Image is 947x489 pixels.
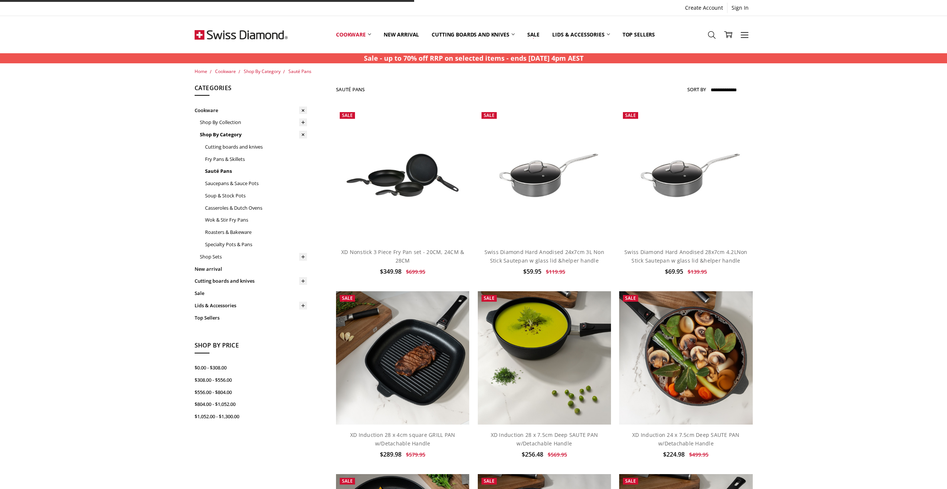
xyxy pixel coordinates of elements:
img: Swiss Diamond Hard Anodised 28x7cm 4.2LNon Stick Sautepan w glass lid &helper handle [619,131,752,220]
a: New arrival [377,18,425,51]
span: $224.98 [663,450,685,458]
a: $0.00 - $308.00 [195,362,307,374]
a: New arrival [195,263,307,275]
span: Sale [484,295,495,301]
span: Sale [342,112,353,118]
a: $1,052.00 - $1,300.00 [195,410,307,423]
a: Sign In [727,3,753,13]
a: Cutting boards and knives [195,275,307,287]
span: $579.95 [406,451,425,458]
img: Free Shipping On Every Order [195,16,288,53]
a: Roasters & Bakeware [205,226,307,238]
span: Sale [625,112,636,118]
a: Cutting boards and knives [205,141,307,153]
a: XD Nonstick 3 Piece Fry Pan set - 20CM, 24CM & 28CM [341,248,464,264]
a: Lids & Accessories [195,299,307,312]
label: Sort By [687,83,706,95]
span: $256.48 [522,450,543,458]
span: Sale [484,478,495,484]
span: $499.95 [689,451,708,458]
img: XD Induction 28 x 7.5cm Deep SAUTE PAN w/Detachable Handle [478,291,611,425]
a: Swiss Diamond Hard Anodised 28x7cm 4.2LNon Stick Sautepan w glass lid &helper handle [624,248,748,264]
a: Lids & Accessories [546,18,616,51]
span: $59.95 [523,267,541,276]
a: Sale [521,18,546,51]
h5: Categories [195,83,307,96]
a: Sauté Pans [288,68,311,74]
span: Sale [625,295,636,301]
span: Sale [484,112,495,118]
a: Home [195,68,207,74]
a: Shop By Collection [200,116,307,128]
a: Casseroles & Dutch Ovens [205,202,307,214]
span: Sale [342,295,353,301]
a: Swiss Diamond Hard Anodised 28x7cm 4.2LNon Stick Sautepan w glass lid &helper handle [619,108,752,242]
a: Cookware [215,68,236,74]
a: Shop Sets [200,251,307,263]
a: XD Induction 28 x 7.5cm Deep SAUTE PAN w/Detachable Handle [491,431,598,447]
a: Cutting boards and knives [425,18,521,51]
span: $349.98 [380,267,401,276]
a: Shop By Category [244,68,281,74]
img: XD Nonstick 3 Piece Fry Pan set - 20CM, 24CM & 28CM [336,142,469,209]
span: $69.95 [665,267,683,276]
a: Wok & Stir Fry Pans [205,214,307,226]
a: Top Sellers [616,18,661,51]
a: Create Account [681,3,727,13]
a: Cookware [195,104,307,117]
a: $804.00 - $1,052.00 [195,398,307,410]
a: Soup & Stock Pots [205,190,307,202]
a: Specialty Pots & Pans [205,238,307,251]
a: Top Sellers [195,312,307,324]
strong: Sale - up to 70% off RRP on selected items - ends [DATE] 4pm AEST [364,54,583,63]
a: Shop By Category [200,128,307,141]
a: Fry Pans & Skillets [205,153,307,165]
span: $139.95 [688,268,707,275]
a: Swiss Diamond Hard Anodised 24x7cm 3L Non Stick Sautepan w glass lid &helper handle [478,108,611,242]
a: $308.00 - $556.00 [195,374,307,386]
span: $119.95 [546,268,565,275]
h5: Shop By Price [195,341,307,353]
a: Cookware [330,18,377,51]
span: $569.95 [548,451,567,458]
img: Swiss Diamond Hard Anodised 24x7cm 3L Non Stick Sautepan w glass lid &helper handle [478,131,611,220]
a: $556.00 - $804.00 [195,386,307,398]
span: Sale [625,478,636,484]
a: Sauté Pans [205,165,307,177]
img: XD Induction 28 x 4cm square GRILL PAN w/Detachable Handle [336,291,469,425]
a: XD Induction 24 x 7.5cm Deep SAUTE PAN w/Detachable Handle [632,431,740,447]
a: Sale [195,287,307,299]
a: Swiss Diamond Hard Anodised 24x7cm 3L Non Stick Sautepan w glass lid &helper handle [484,248,604,264]
img: XD Induction 24 x 7.5cm Deep SAUTE PAN w/Detachable Handle [619,291,752,425]
h1: Sauté Pans [336,86,365,92]
span: $699.95 [406,268,425,275]
span: Sale [342,478,353,484]
a: XD Nonstick 3 Piece Fry Pan set - 20CM, 24CM & 28CM [336,108,469,242]
a: Saucepans & Sauce Pots [205,177,307,190]
span: $289.98 [380,450,401,458]
a: XD Induction 28 x 4cm square GRILL PAN w/Detachable Handle [350,431,455,447]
